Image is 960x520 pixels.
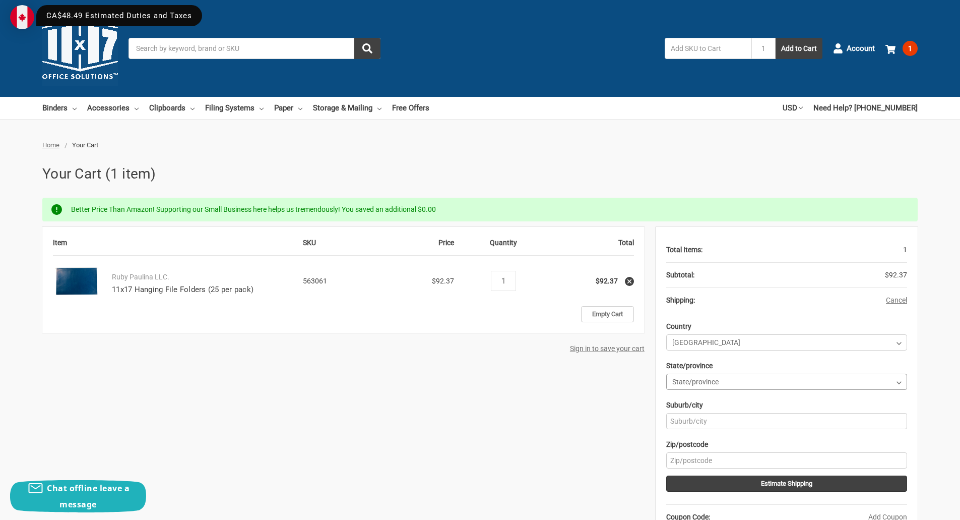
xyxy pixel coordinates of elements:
a: Accessories [87,97,139,119]
input: Search by keyword, brand or SKU [129,38,380,59]
button: Cancel [886,295,907,306]
span: Account [847,43,875,54]
span: $92.37 [432,277,454,285]
strong: Subtotal: [666,271,694,279]
a: 1 [885,35,918,62]
button: Chat offline leave a message [10,480,146,512]
p: Ruby Paulina LLC. [112,272,292,282]
a: USD [783,97,803,119]
a: Need Help? [PHONE_NUMBER] [813,97,918,119]
a: Clipboards [149,97,195,119]
input: Zip/postcode [666,452,907,469]
label: State/province [666,358,713,374]
a: Free Offers [392,97,429,119]
a: Paper [274,97,302,119]
span: 1 [903,41,918,56]
th: Quantity [460,238,547,256]
button: Add to Cart [776,38,822,59]
th: Item [53,238,303,256]
strong: Total Items: [666,246,702,254]
div: 1 [702,238,907,262]
a: Filing Systems [205,97,264,119]
input: Add SKU to Cart [665,38,751,59]
th: SKU [303,238,372,256]
span: Chat offline leave a message [47,483,130,510]
label: Zip/postcode [666,436,708,452]
img: 11x17.com [42,11,118,86]
span: Your Cart [72,141,98,149]
span: $92.37 [885,271,907,279]
h1: Your Cart (1 item) [42,163,918,185]
input: Suburb/city [666,413,907,429]
img: 11x17 Hanging File Folders [53,257,101,305]
strong: $92.37 [596,277,618,285]
a: Sign in to save your cart [570,344,645,353]
span: 563061 [303,277,327,285]
a: Storage & Mailing [313,97,381,119]
a: 11x17 Hanging File Folders (25 per pack) [112,285,253,294]
img: duty and tax information for Canada [10,5,34,29]
a: Binders [42,97,77,119]
span: Better Price Than Amazon! Supporting our Small Business here helps us tremendously! You saved an ... [71,205,436,213]
label: Suburb/city [666,397,703,413]
a: Account [833,35,875,62]
a: Home [42,141,59,149]
label: Country [666,318,691,334]
strong: Shipping: [666,296,695,304]
div: CA$48.49 Estimated Duties and Taxes [36,5,202,26]
a: Empty Cart [581,306,634,322]
button: Estimate Shipping [666,476,907,492]
th: Price [372,238,460,256]
th: Total [547,238,634,256]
